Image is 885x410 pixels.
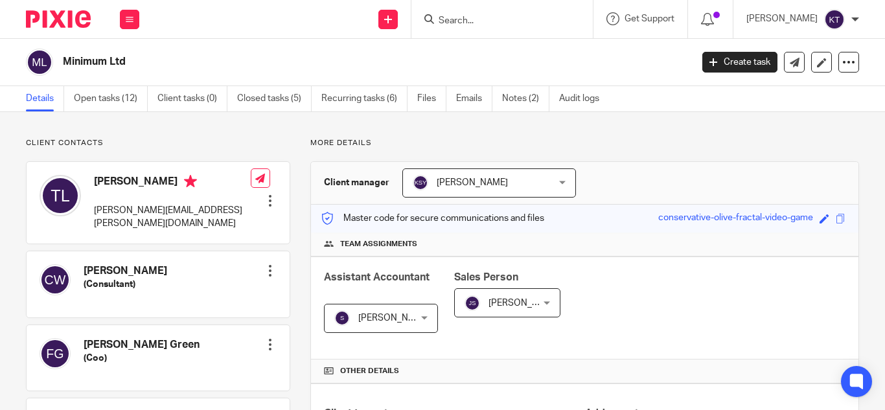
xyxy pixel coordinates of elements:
a: Details [26,86,64,111]
input: Search [437,16,554,27]
a: Open tasks (12) [74,86,148,111]
a: Closed tasks (5) [237,86,312,111]
img: svg%3E [40,175,81,216]
a: Notes (2) [502,86,549,111]
span: [PERSON_NAME] [488,299,560,308]
img: svg%3E [413,175,428,190]
h4: [PERSON_NAME] [94,175,251,191]
i: Primary [184,175,197,188]
span: Other details [340,366,399,376]
img: svg%3E [26,49,53,76]
p: Client contacts [26,138,290,148]
img: svg%3E [824,9,845,30]
span: [PERSON_NAME] [437,178,508,187]
p: More details [310,138,859,148]
img: svg%3E [334,310,350,326]
div: conservative-olive-fractal-video-game [658,211,813,226]
a: Audit logs [559,86,609,111]
h4: [PERSON_NAME] Green [84,338,200,352]
img: svg%3E [465,295,480,311]
a: Recurring tasks (6) [321,86,408,111]
h5: (Consultant) [84,278,167,291]
span: Team assignments [340,239,417,249]
h5: (Coo) [84,352,200,365]
p: [PERSON_NAME] [746,12,818,25]
img: svg%3E [40,264,71,295]
h2: Minimum Ltd [63,55,559,69]
span: Get Support [625,14,674,23]
img: Pixie [26,10,91,28]
p: Master code for secure communications and files [321,212,544,225]
span: Sales Person [454,272,518,282]
img: svg%3E [40,338,71,369]
a: Files [417,86,446,111]
a: Emails [456,86,492,111]
span: Assistant Accountant [324,272,430,282]
h4: [PERSON_NAME] [84,264,167,278]
a: Create task [702,52,777,73]
span: [PERSON_NAME] R [358,313,437,323]
p: [PERSON_NAME][EMAIL_ADDRESS][PERSON_NAME][DOMAIN_NAME] [94,204,251,231]
h3: Client manager [324,176,389,189]
a: Client tasks (0) [157,86,227,111]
